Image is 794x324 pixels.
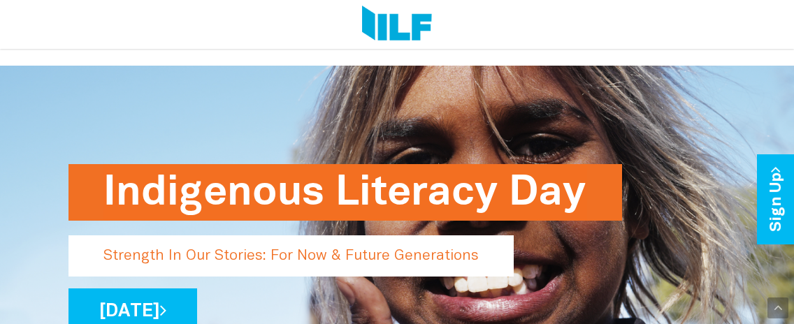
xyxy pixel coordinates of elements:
[103,164,587,221] h1: Indigenous Literacy Day
[362,6,431,43] img: Logo
[68,235,514,277] p: Strength In Our Stories: For Now & Future Generations
[767,297,788,318] div: Scroll Back to Top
